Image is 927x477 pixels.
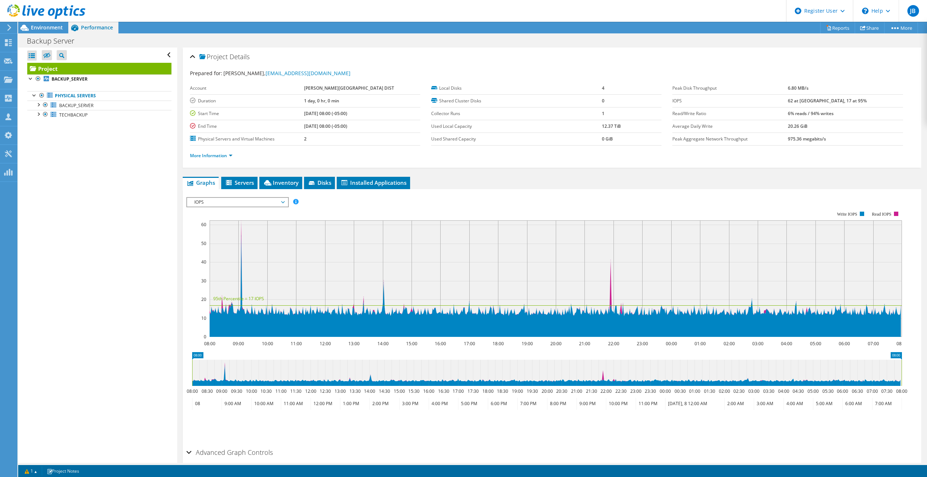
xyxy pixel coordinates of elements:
[672,123,788,130] label: Average Daily Write
[201,278,206,284] text: 30
[340,179,406,186] span: Installed Applications
[434,341,446,347] text: 16:00
[201,315,206,321] text: 10
[907,5,919,17] span: JB
[204,334,206,340] text: 0
[556,388,567,394] text: 20:30
[602,123,621,129] b: 12.37 TiB
[27,110,171,119] a: TECHBACKUP
[788,85,809,91] b: 6.80 MB/s
[820,22,855,33] a: Reports
[190,97,304,105] label: Duration
[672,97,788,105] label: IOPS
[778,388,789,394] text: 04:00
[431,97,602,105] label: Shared Cluster Disks
[896,388,907,394] text: 08:00
[571,388,582,394] text: 21:00
[452,388,463,394] text: 17:00
[213,295,264,302] text: 95th Percentile = 17 IOPS
[636,341,648,347] text: 23:00
[199,53,228,61] span: Project
[763,388,774,394] text: 03:30
[190,123,304,130] label: End Time
[304,98,339,104] b: 1 day, 0 hr, 0 min
[550,341,561,347] text: 20:00
[431,123,602,130] label: Used Local Capacity
[27,101,171,110] a: BACKUP_SERVER
[348,341,359,347] text: 13:00
[659,388,671,394] text: 00:00
[186,179,215,186] span: Graphs
[781,341,792,347] text: 04:00
[290,341,301,347] text: 11:00
[467,388,478,394] text: 17:30
[232,341,244,347] text: 09:00
[694,341,705,347] text: 01:00
[201,388,212,394] text: 08:30
[431,110,602,117] label: Collector Runs
[511,388,523,394] text: 19:00
[364,388,375,394] text: 14:00
[319,388,331,394] text: 12:30
[644,388,656,394] text: 23:30
[884,22,918,33] a: More
[788,136,826,142] b: 975.36 megabits/s
[408,388,419,394] text: 15:30
[600,388,611,394] text: 22:00
[379,388,390,394] text: 14:30
[752,341,763,347] text: 03:00
[674,388,685,394] text: 00:30
[59,102,93,109] span: BACKUP_SERVER
[201,240,206,246] text: 50
[602,136,613,142] b: 0 GiB
[304,136,307,142] b: 2
[201,221,206,228] text: 60
[334,388,345,394] text: 13:00
[190,135,304,143] label: Physical Servers and Virtual Machines
[266,70,351,77] a: [EMAIL_ADDRESS][DOMAIN_NAME]
[579,341,590,347] text: 21:00
[52,76,88,82] b: BACKUP_SERVER
[521,341,533,347] text: 19:00
[851,388,863,394] text: 06:30
[223,70,351,77] span: [PERSON_NAME],
[438,388,449,394] text: 16:30
[201,296,206,302] text: 20
[393,388,405,394] text: 15:00
[260,388,271,394] text: 10:30
[20,466,42,476] a: 1
[733,388,744,394] text: 02:30
[837,388,848,394] text: 06:00
[377,341,388,347] text: 14:00
[27,91,171,101] a: Physical Servers
[204,341,215,347] text: 08:00
[672,135,788,143] label: Peak Aggregate Network Throughput
[602,110,604,117] b: 1
[838,341,850,347] text: 06:00
[225,179,254,186] span: Servers
[672,85,788,92] label: Peak Disk Throughput
[463,341,475,347] text: 17:00
[862,8,869,14] svg: \n
[190,70,222,77] label: Prepared for:
[24,37,86,45] h1: Backup Server
[896,341,907,347] text: 08:00
[304,110,347,117] b: [DATE] 08:00 (-05:00)
[319,341,331,347] text: 12:00
[704,388,715,394] text: 01:30
[27,63,171,74] a: Project
[262,341,273,347] text: 10:00
[186,388,198,394] text: 08:00
[855,22,885,33] a: Share
[275,388,286,394] text: 11:00
[406,341,417,347] text: 15:00
[482,388,493,394] text: 18:00
[689,388,700,394] text: 01:00
[672,110,788,117] label: Read/Write Ratio
[586,388,597,394] text: 21:30
[246,388,257,394] text: 10:00
[788,123,807,129] b: 20.26 GiB
[190,152,232,159] a: More Information
[602,85,604,91] b: 4
[810,341,821,347] text: 05:00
